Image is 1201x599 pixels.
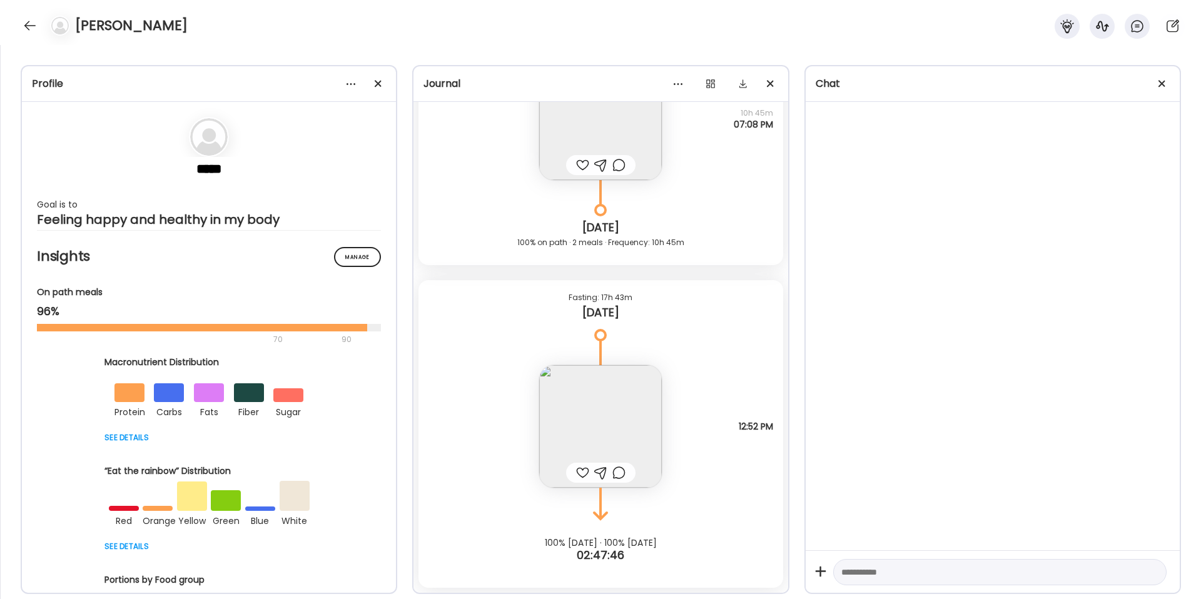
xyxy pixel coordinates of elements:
[104,573,313,586] div: Portions by Food group
[816,76,1170,91] div: Chat
[234,402,264,420] div: fiber
[37,286,381,299] div: On path meals
[143,511,173,528] div: orange
[75,16,188,36] h4: [PERSON_NAME]
[51,17,69,34] img: bg-avatar-default.svg
[37,332,338,347] div: 70
[177,511,207,528] div: yellow
[104,465,313,478] div: “Eat the rainbow” Distribution
[539,58,662,180] img: images%2FFUuH95Ngm4OAGYimCZiwjvKjofP2%2FOhhb8zGmM12nsAH313lM%2FKQbsSOF1vQF9Ddt5K9uS_240
[273,402,303,420] div: sugar
[334,247,381,267] div: Manage
[428,235,773,250] div: 100% on path · 2 meals · Frequency: 10h 45m
[37,247,381,266] h2: Insights
[211,511,241,528] div: green
[734,119,773,130] span: 07:08 PM
[194,402,224,420] div: fats
[413,538,788,548] div: 100% [DATE] · 100% [DATE]
[114,402,144,420] div: protein
[37,212,381,227] div: Feeling happy and healthy in my body
[32,76,386,91] div: Profile
[280,511,310,528] div: white
[734,108,773,119] span: 10h 45m
[245,511,275,528] div: blue
[739,421,773,432] span: 12:52 PM
[104,356,313,369] div: Macronutrient Distribution
[428,305,773,320] div: [DATE]
[37,304,381,319] div: 96%
[190,118,228,156] img: bg-avatar-default.svg
[428,290,773,305] div: Fasting: 17h 43m
[423,76,778,91] div: Journal
[413,548,788,563] div: 02:47:46
[37,197,381,212] div: Goal is to
[154,402,184,420] div: carbs
[428,220,773,235] div: [DATE]
[340,332,353,347] div: 90
[539,365,662,488] img: images%2FFUuH95Ngm4OAGYimCZiwjvKjofP2%2FgDI1JiBEZfyuDlJjqcao%2FLAFob9mkHTVPELEluabP_240
[109,511,139,528] div: red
